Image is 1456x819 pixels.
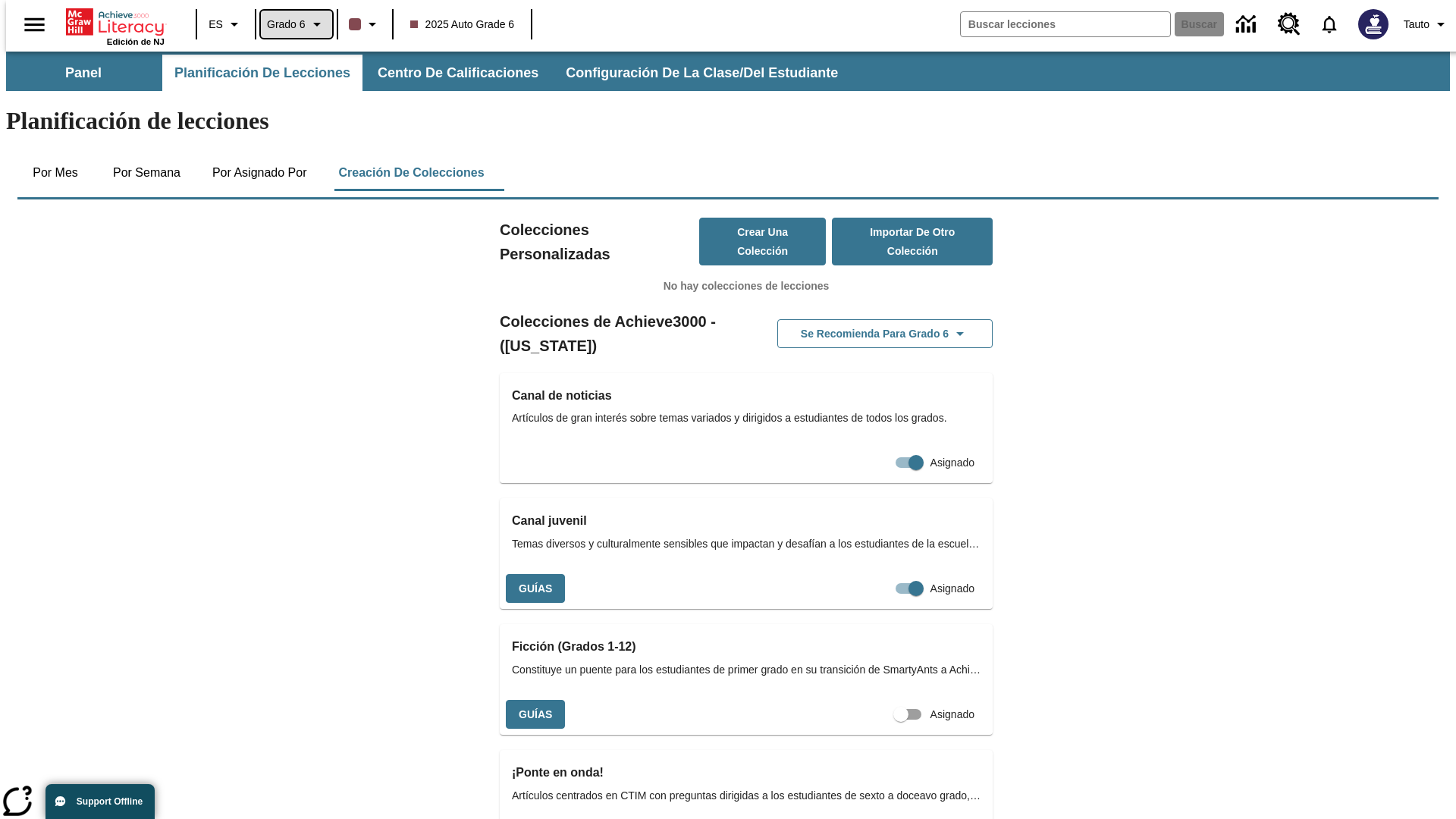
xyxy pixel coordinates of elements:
[6,107,1450,135] h1: Planificación de lecciones
[506,700,565,730] button: Guías
[6,55,852,91] div: Subbarra de navegación
[101,155,193,191] button: Por semana
[1310,5,1349,44] a: Notificaciones
[930,707,974,723] span: Asignado
[1349,5,1398,44] button: Escoja un nuevo avatar
[65,64,102,82] span: Panel
[174,64,350,82] span: Planificación de lecciones
[500,309,746,358] h2: Colecciones de Achieve3000 - ([US_STATE])
[1269,4,1310,45] a: Centro de recursos, Se abrirá en una pestaña nueva.
[512,636,981,657] h3: Ficción (Grados 1-12)
[410,17,515,33] span: 2025 Auto Grade 6
[566,64,838,82] span: Configuración de la clase/del estudiante
[162,55,362,91] button: Planificación de lecciones
[506,574,565,604] button: Guías
[699,218,827,265] button: Crear una colección
[512,410,981,426] span: Artículos de gran interés sobre temas variados y dirigidos a estudiantes de todos los grados.
[512,662,981,678] span: Constituye un puente para los estudiantes de primer grado en su transición de SmartyAnts a Achiev...
[343,11,388,38] button: El color de la clase es café oscuro. Cambiar el color de la clase.
[261,11,332,38] button: Grado: Grado 6, Elige un grado
[554,55,850,91] button: Configuración de la clase/del estudiante
[6,52,1450,91] div: Subbarra de navegación
[500,218,699,266] h2: Colecciones Personalizadas
[1404,17,1429,33] span: Tauto
[202,11,250,38] button: Lenguaje: ES, Selecciona un idioma
[512,762,981,783] h3: ¡Ponte en onda!
[200,155,319,191] button: Por asignado por
[77,796,143,807] span: Support Offline
[107,37,165,46] span: Edición de NJ
[512,536,981,552] span: Temas diversos y culturalmente sensibles que impactan y desafían a los estudiantes de la escuela ...
[512,385,981,406] h3: Canal de noticias
[1227,4,1269,45] a: Centro de información
[17,155,93,191] button: Por mes
[500,278,993,294] p: No hay colecciones de lecciones
[930,455,974,471] span: Asignado
[8,55,159,91] button: Panel
[45,784,155,819] button: Support Offline
[267,17,306,33] span: Grado 6
[512,510,981,532] h3: Canal juvenil
[66,7,165,37] a: Portada
[326,155,496,191] button: Creación de colecciones
[930,581,974,597] span: Asignado
[1398,11,1456,38] button: Perfil/Configuración
[512,788,981,804] span: Artículos centrados en CTIM con preguntas dirigidas a los estudiantes de sexto a doceavo grado, q...
[961,12,1170,36] input: Buscar campo
[832,218,993,265] button: Importar de otro Colección
[378,64,538,82] span: Centro de calificaciones
[12,2,57,47] button: Abrir el menú lateral
[209,17,223,33] span: ES
[366,55,551,91] button: Centro de calificaciones
[66,5,165,46] div: Portada
[1358,9,1389,39] img: Avatar
[777,319,993,349] button: Se recomienda para Grado 6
